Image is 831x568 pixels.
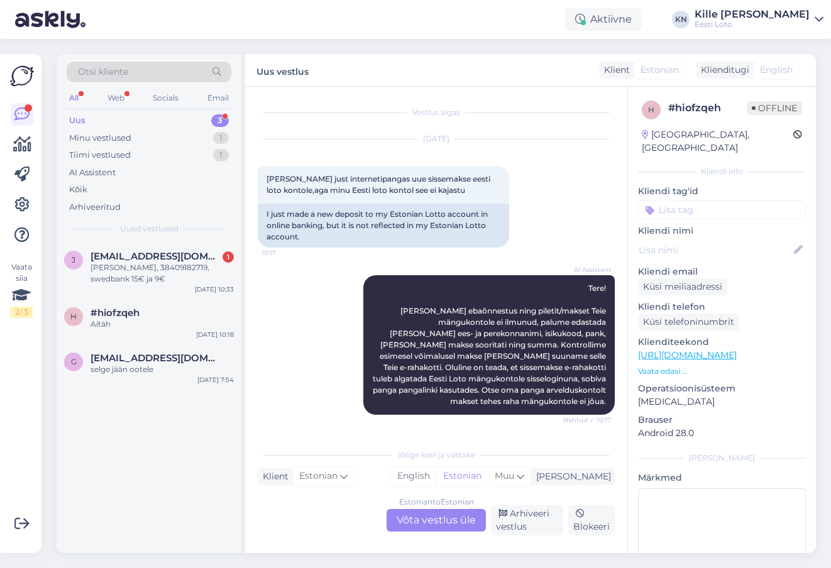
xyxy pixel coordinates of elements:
[695,9,810,19] div: Kille [PERSON_NAME]
[91,307,140,319] span: #hiofzqeh
[78,65,128,79] span: Otsi kliente
[256,62,309,79] label: Uus vestlus
[638,166,806,177] div: Kliendi info
[91,364,234,375] div: selge jään ootele
[91,352,221,364] span: getter.sade@mail.ee
[638,300,806,314] p: Kliendi telefon
[10,261,33,318] div: Vaata siia
[261,248,309,258] span: 10:17
[69,132,131,145] div: Minu vestlused
[638,185,806,198] p: Kliendi tag'id
[69,201,121,214] div: Arhiveeritud
[72,255,75,265] span: j
[568,505,615,535] div: Blokeeri
[258,107,615,118] div: Vestlus algas
[258,204,509,248] div: I just made a new deposit to my Estonian Lotto account in online banking, but it is not reflected...
[638,349,737,361] a: [URL][DOMAIN_NAME]
[563,415,611,425] span: Nähtud ✓ 10:17
[267,174,492,195] span: [PERSON_NAME] just internetipangas uue sissemakse eesti loto kontole,aga minu Eesti loto kontol s...
[672,11,690,28] div: KN
[695,19,810,30] div: Eesti Loto
[387,509,486,532] div: Võta vestlus üle
[213,149,229,161] div: 1
[436,467,488,486] div: Estonian
[639,243,791,257] input: Lisa nimi
[91,251,221,262] span: j.janar84@hotmail.com
[391,467,436,486] div: English
[150,90,181,106] div: Socials
[205,90,231,106] div: Email
[638,427,806,440] p: Android 28.0
[91,319,234,330] div: Aitäh
[642,128,793,155] div: [GEOGRAPHIC_DATA], [GEOGRAPHIC_DATA]
[495,470,514,481] span: Muu
[648,105,654,114] span: h
[638,265,806,278] p: Kliendi email
[197,375,234,385] div: [DATE] 7:54
[638,366,806,377] p: Vaata edasi ...
[223,251,234,263] div: 1
[696,63,749,77] div: Klienditugi
[638,336,806,349] p: Klienditeekond
[258,133,615,145] div: [DATE]
[69,149,131,161] div: Tiimi vestlused
[695,9,823,30] a: Kille [PERSON_NAME]Eesti Loto
[67,90,81,106] div: All
[638,382,806,395] p: Operatsioonisüsteem
[638,278,727,295] div: Küsi meiliaadressi
[399,496,474,508] div: Estonian to Estonian
[120,223,179,234] span: Uued vestlused
[641,63,679,77] span: Estonian
[196,330,234,339] div: [DATE] 10:18
[213,132,229,145] div: 1
[531,470,611,483] div: [PERSON_NAME]
[599,63,630,77] div: Klient
[69,183,87,196] div: Kõik
[638,200,806,219] input: Lisa tag
[258,449,615,461] div: Valige keel ja vastake
[491,505,563,535] div: Arhiveeri vestlus
[638,395,806,408] p: [MEDICAL_DATA]
[69,167,116,179] div: AI Assistent
[760,63,793,77] span: English
[638,452,806,464] div: [PERSON_NAME]
[258,470,289,483] div: Klient
[69,114,85,127] div: Uus
[638,224,806,238] p: Kliendi nimi
[638,314,739,330] div: Küsi telefoninumbrit
[10,307,33,318] div: 2 / 3
[747,101,802,115] span: Offline
[91,262,234,285] div: [PERSON_NAME], 38409182719, swedbank 15€ ja 9€
[668,101,747,116] div: # hiofzqeh
[10,64,34,88] img: Askly Logo
[373,283,608,406] span: Tere! [PERSON_NAME] ebaõnnestus ning piletit/makset Teie mängukontole ei ilmunud, palume edastada...
[638,471,806,484] p: Märkmed
[71,357,77,366] span: g
[211,114,229,127] div: 3
[564,265,611,275] span: AI Assistent
[195,285,234,294] div: [DATE] 10:33
[70,312,77,321] span: h
[299,469,338,483] span: Estonian
[105,90,127,106] div: Web
[638,413,806,427] p: Brauser
[565,8,642,31] div: Aktiivne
